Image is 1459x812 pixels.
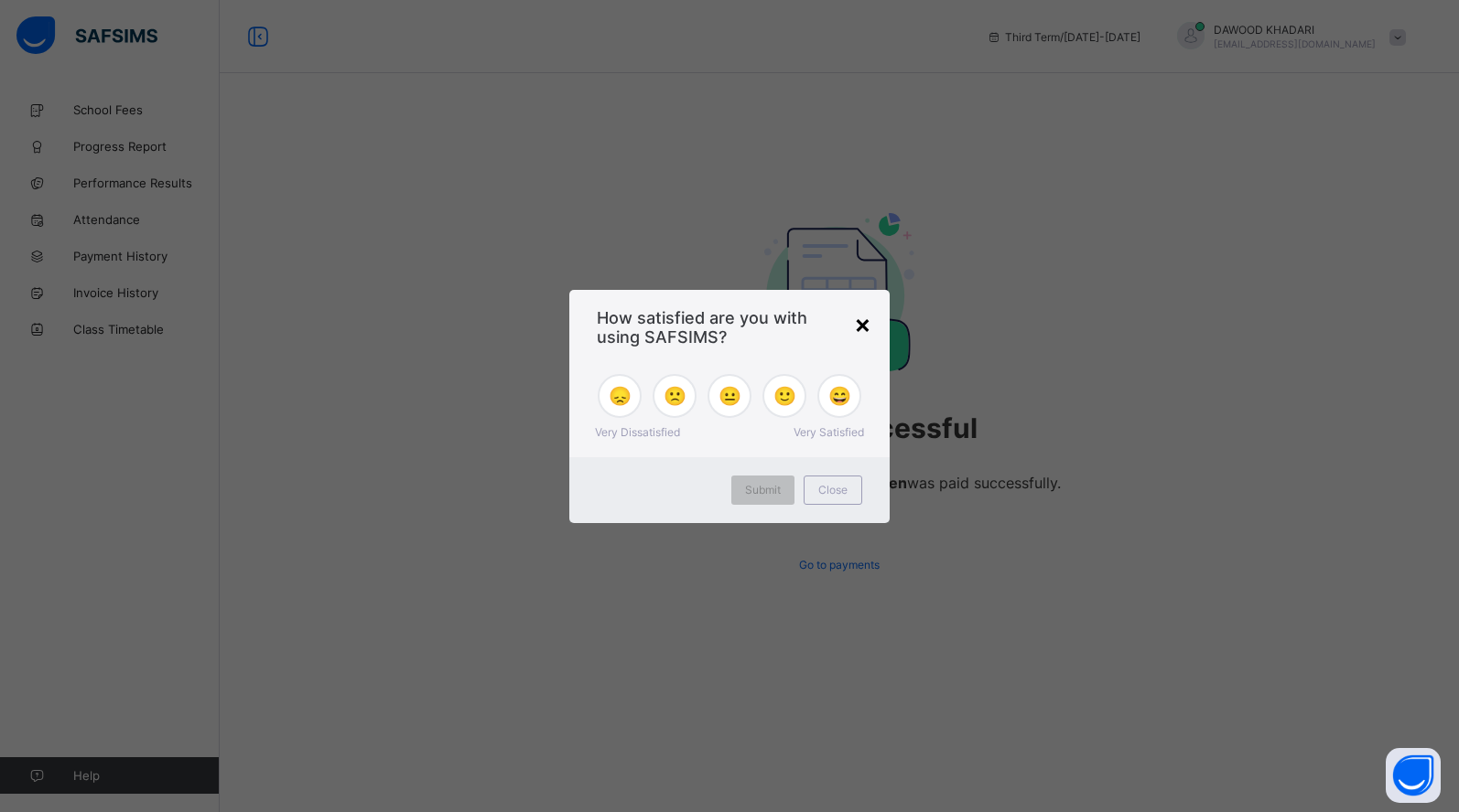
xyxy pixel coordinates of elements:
span: Very Dissatisfied [595,425,680,439]
span: Very Satisfied [794,425,864,439]
span: 😐 [719,385,741,407]
span: How satisfied are you with using SAFSIMS? [597,308,862,347]
span: 😄 [828,385,851,407]
span: 🙂 [773,385,796,407]
span: 😞 [609,385,632,407]
span: Submit [745,483,781,497]
span: 🙁 [664,385,686,407]
span: Close [818,483,848,497]
button: Open asap [1386,748,1441,803]
div: × [854,308,871,339]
